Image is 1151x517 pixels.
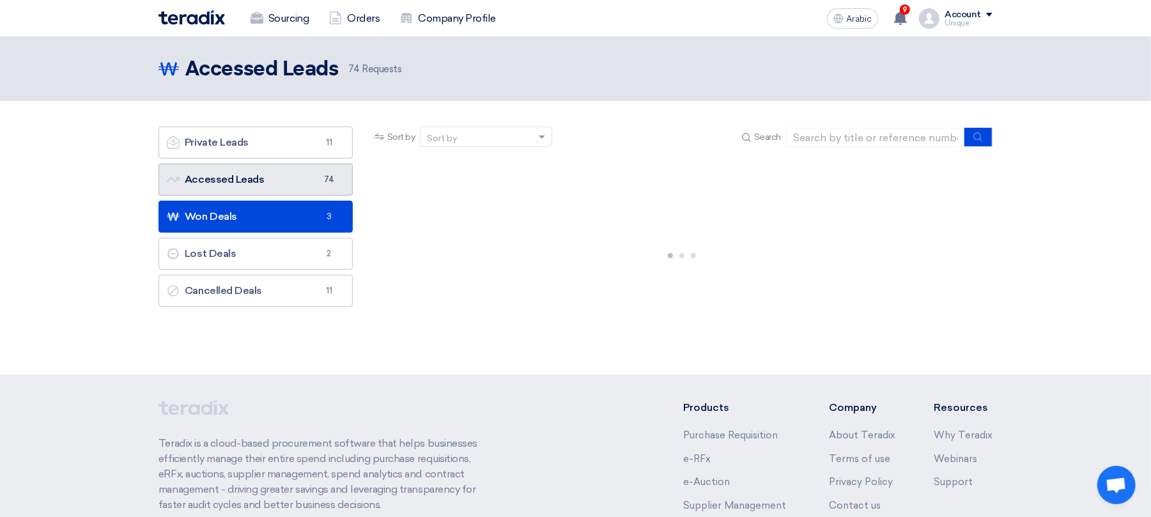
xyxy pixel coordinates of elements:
[158,164,353,196] a: Accessed Leads74
[185,59,338,80] font: Accessed Leads
[418,12,496,24] font: Company Profile
[829,453,890,465] a: Terms of use
[185,173,264,185] font: Accessed Leads
[945,19,969,27] font: Unique
[347,12,380,24] font: Orders
[324,174,334,184] font: 74
[934,453,977,465] a: Webinars
[1097,466,1136,504] div: Open chat
[754,132,781,143] font: Search
[934,476,973,488] a: Support
[158,10,225,25] img: Teradix logo
[185,284,262,297] font: Cancelled Deals
[348,63,359,75] font: 74
[934,401,988,413] font: Resources
[158,127,353,158] a: Private Leads11
[387,132,415,143] font: Sort by
[786,128,965,147] input: Search by title or reference number
[240,4,319,33] a: Sourcing
[326,286,332,295] font: 11
[185,136,249,148] font: Private Leads
[427,133,457,144] font: Sort by
[683,453,711,465] a: e-RFx
[683,476,730,488] a: e-Auction
[158,275,353,307] a: Cancelled Deals11
[683,500,786,511] a: Supplier Management
[683,429,778,441] a: Purchase Requisition
[829,476,893,488] a: Privacy Policy
[829,500,881,511] a: Contact us
[919,8,939,29] img: profile_test.png
[362,63,401,75] font: Requests
[846,13,872,24] font: Arabic
[319,4,390,33] a: Orders
[945,9,981,20] font: Account
[829,429,895,441] a: About Teradix
[327,249,331,258] font: 2
[158,201,353,233] a: Won Deals3
[268,12,309,24] font: Sourcing
[829,401,877,413] font: Company
[326,137,332,147] font: 11
[185,210,237,222] font: Won Deals
[185,247,236,259] font: Lost Deals
[934,429,993,441] a: Why Teradix
[902,5,908,14] font: 9
[158,437,477,511] font: Teradix is ​​a cloud-based procurement software that helps businesses efficiently manage their en...
[683,401,729,413] font: Products
[327,212,332,221] font: 3
[158,238,353,270] a: Lost Deals2
[827,8,878,29] button: Arabic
